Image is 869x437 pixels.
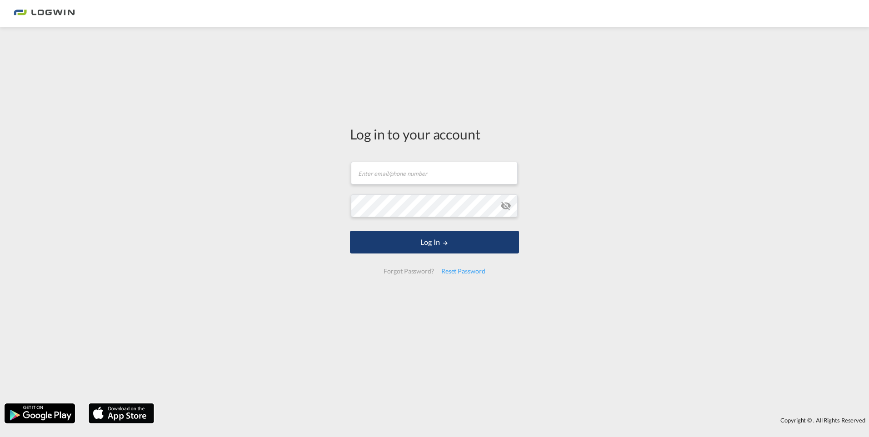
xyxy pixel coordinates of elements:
div: Forgot Password? [380,263,437,279]
input: Enter email/phone number [351,162,518,184]
button: LOGIN [350,231,519,253]
div: Reset Password [438,263,489,279]
img: bc73a0e0d8c111efacd525e4c8ad7d32.png [14,4,75,24]
div: Copyright © . All Rights Reserved [159,412,869,428]
img: apple.png [88,402,155,424]
img: google.png [4,402,76,424]
md-icon: icon-eye-off [500,200,511,211]
div: Log in to your account [350,124,519,144]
